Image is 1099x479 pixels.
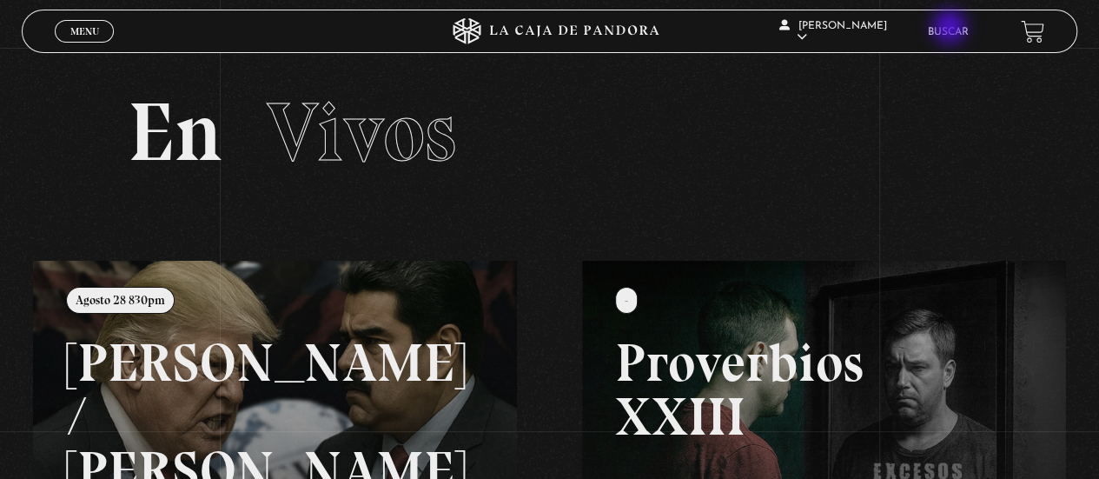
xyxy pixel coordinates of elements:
[128,91,972,174] h2: En
[70,26,99,37] span: Menu
[1021,20,1044,43] a: View your shopping cart
[64,41,105,53] span: Cerrar
[267,83,456,182] span: Vivos
[779,21,887,43] span: [PERSON_NAME]
[928,27,969,37] a: Buscar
